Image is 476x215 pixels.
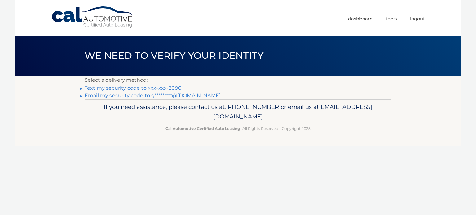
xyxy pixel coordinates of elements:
span: We need to verify your identity [85,50,263,61]
a: Text my security code to xxx-xxx-2096 [85,85,181,91]
p: Select a delivery method: [85,76,391,84]
span: [PHONE_NUMBER] [226,103,281,110]
a: Dashboard [348,14,373,24]
a: Email my security code to g*********@[DOMAIN_NAME] [85,92,221,98]
p: If you need assistance, please contact us at: or email us at [89,102,387,122]
strong: Cal Automotive Certified Auto Leasing [165,126,240,131]
a: Logout [410,14,425,24]
a: Cal Automotive [51,6,135,28]
p: - All Rights Reserved - Copyright 2025 [89,125,387,132]
a: FAQ's [386,14,397,24]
